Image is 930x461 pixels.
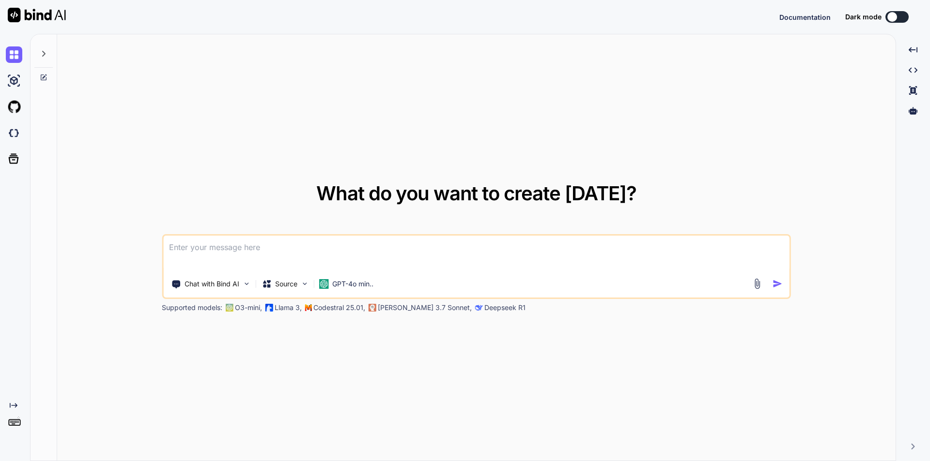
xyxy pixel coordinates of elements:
img: ai-studio [6,73,22,89]
span: Documentation [779,13,831,21]
img: githubLight [6,99,22,115]
p: Llama 3, [275,303,302,312]
img: Pick Models [300,280,309,288]
p: GPT-4o min.. [332,279,373,289]
img: GPT-4 [225,304,233,312]
img: icon [773,279,783,289]
p: Chat with Bind AI [185,279,239,289]
span: Dark mode [845,12,882,22]
p: O3-mini, [235,303,262,312]
img: attachment [752,278,763,289]
img: claude [475,304,482,312]
img: claude [368,304,376,312]
img: Bind AI [8,8,66,22]
p: [PERSON_NAME] 3.7 Sonnet, [378,303,472,312]
img: darkCloudIdeIcon [6,125,22,141]
img: Mistral-AI [305,304,311,311]
p: Codestral 25.01, [313,303,365,312]
img: chat [6,46,22,63]
p: Supported models: [162,303,222,312]
img: GPT-4o mini [319,279,328,289]
button: Documentation [779,12,831,22]
img: Llama2 [265,304,273,312]
p: Source [275,279,297,289]
span: What do you want to create [DATE]? [316,181,636,205]
p: Deepseek R1 [484,303,526,312]
img: Pick Tools [242,280,250,288]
